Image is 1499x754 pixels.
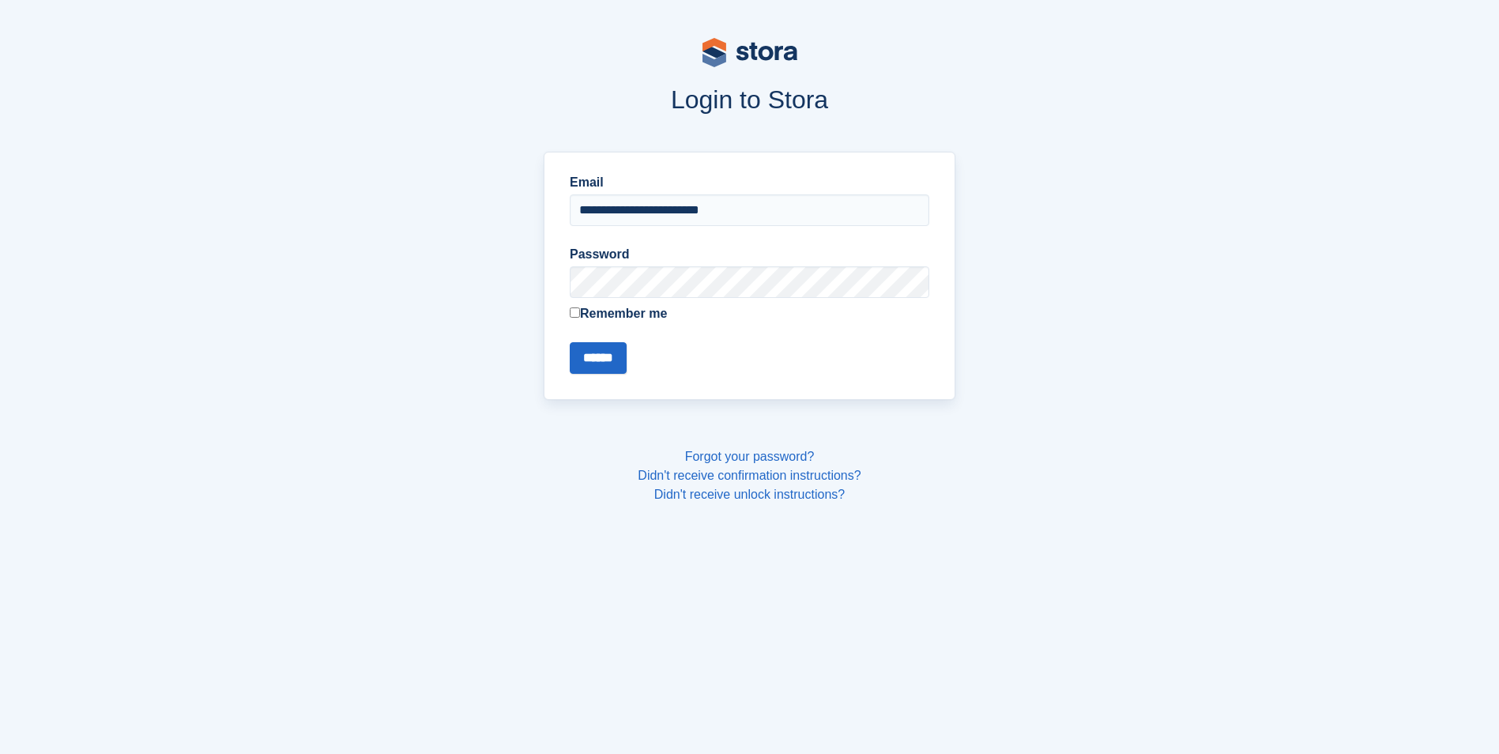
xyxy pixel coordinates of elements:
[570,307,580,318] input: Remember me
[654,488,845,501] a: Didn't receive unlock instructions?
[638,469,861,482] a: Didn't receive confirmation instructions?
[685,450,815,463] a: Forgot your password?
[702,38,797,67] img: stora-logo-53a41332b3708ae10de48c4981b4e9114cc0af31d8433b30ea865607fb682f29.svg
[243,85,1257,114] h1: Login to Stora
[570,304,929,323] label: Remember me
[570,173,929,192] label: Email
[570,245,929,264] label: Password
